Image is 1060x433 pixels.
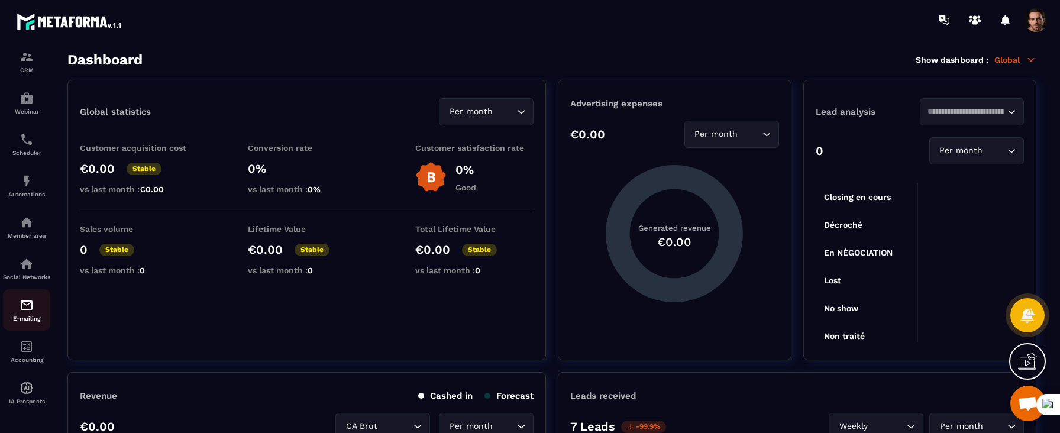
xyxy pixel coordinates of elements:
p: €0.00 [248,243,283,257]
a: automationsautomationsAutomations [3,165,50,206]
p: vs last month : [80,266,198,275]
input: Search for option [927,105,1004,118]
p: Automations [3,191,50,198]
p: -99.9% [621,421,666,433]
img: social-network [20,257,34,271]
p: Social Networks [3,274,50,280]
a: automationsautomationsWebinar [3,82,50,124]
p: 0% [248,161,366,176]
p: Forecast [484,390,534,401]
span: 0 [308,266,313,275]
img: automations [20,215,34,230]
span: Per month [937,144,985,157]
div: Search for option [439,98,534,125]
a: emailemailE-mailing [3,289,50,331]
img: email [20,298,34,312]
input: Search for option [870,420,904,433]
span: CA Brut [343,420,380,433]
div: Search for option [929,137,1024,164]
tspan: En NÉGOCIATION [824,248,893,257]
p: Good [455,183,476,192]
img: b-badge-o.b3b20ee6.svg [415,161,447,193]
input: Search for option [985,420,1004,433]
span: €0.00 [140,185,164,194]
span: Per month [692,128,741,141]
span: Per month [447,420,495,433]
p: Global statistics [80,106,151,117]
p: Stable [462,244,497,256]
p: 0% [455,163,476,177]
img: automations [20,174,34,188]
span: Weekly [836,420,870,433]
span: 0% [308,185,321,194]
p: vs last month : [415,266,534,275]
p: Lifetime Value [248,224,366,234]
p: Revenue [80,390,117,401]
p: Advertising expenses [570,98,778,109]
p: Accounting [3,357,50,363]
p: vs last month : [248,185,366,194]
p: €0.00 [80,161,115,176]
p: €0.00 [570,127,605,141]
tspan: Non traité [824,331,865,341]
input: Search for option [495,105,514,118]
p: Lead analysis [816,106,920,117]
p: Stable [99,244,134,256]
span: Per month [937,420,985,433]
span: 0 [475,266,480,275]
tspan: Closing en cours [824,192,891,202]
p: Customer acquisition cost [80,143,198,153]
a: automationsautomationsMember area [3,206,50,248]
h3: Dashboard [67,51,143,68]
input: Search for option [380,420,411,433]
tspan: No show [824,303,859,313]
p: Webinar [3,108,50,115]
div: Search for option [684,121,779,148]
p: Scheduler [3,150,50,156]
a: schedulerschedulerScheduler [3,124,50,165]
img: formation [20,50,34,64]
p: Global [994,54,1036,65]
a: formationformationCRM [3,41,50,82]
p: Member area [3,232,50,239]
input: Search for option [985,144,1004,157]
img: scheduler [20,133,34,147]
img: logo [17,11,123,32]
p: Conversion rate [248,143,366,153]
input: Search for option [741,128,760,141]
p: Show dashboard : [916,55,988,64]
p: CRM [3,67,50,73]
p: 0 [816,144,823,158]
tspan: Décroché [824,220,862,230]
input: Search for option [495,420,514,433]
p: vs last month : [80,185,198,194]
a: Mở cuộc trò chuyện [1010,386,1046,421]
img: automations [20,91,34,105]
tspan: Lost [824,276,841,285]
a: social-networksocial-networkSocial Networks [3,248,50,289]
a: accountantaccountantAccounting [3,331,50,372]
p: Leads received [570,390,636,401]
p: €0.00 [415,243,450,257]
p: 0 [80,243,88,257]
p: Total Lifetime Value [415,224,534,234]
p: Stable [295,244,329,256]
span: 0 [140,266,145,275]
img: accountant [20,340,34,354]
span: Per month [447,105,495,118]
p: IA Prospects [3,398,50,405]
p: Sales volume [80,224,198,234]
p: Cashed in [418,390,473,401]
img: automations [20,381,34,395]
div: Search for option [920,98,1024,125]
p: vs last month : [248,266,366,275]
p: E-mailing [3,315,50,322]
p: Stable [127,163,161,175]
p: Customer satisfaction rate [415,143,534,153]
